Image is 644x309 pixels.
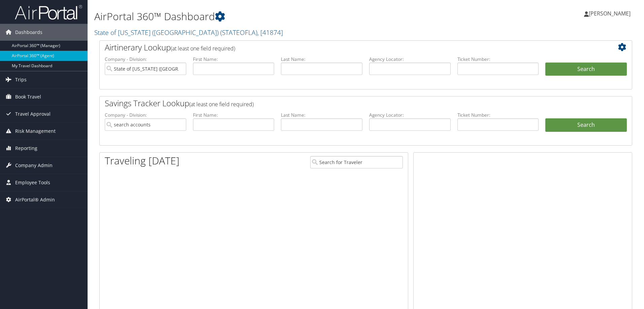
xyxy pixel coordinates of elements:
span: Dashboards [15,24,42,41]
label: Company - Division: [105,56,186,63]
label: Agency Locator: [369,112,451,118]
span: AirPortal® Admin [15,191,55,208]
h2: Savings Tracker Lookup [105,98,582,109]
label: Ticket Number: [457,112,539,118]
span: ( STATEOFLA ) [220,28,257,37]
a: Search [545,118,627,132]
span: (at least one field required) [189,101,254,108]
span: , [ 41874 ] [257,28,283,37]
a: [PERSON_NAME] [584,3,637,24]
span: Risk Management [15,123,56,140]
img: airportal-logo.png [15,4,82,20]
span: Reporting [15,140,37,157]
span: Book Travel [15,88,41,105]
input: search accounts [105,118,186,131]
span: Company Admin [15,157,53,174]
h1: AirPortal 360™ Dashboard [94,9,456,24]
label: Last Name: [281,112,362,118]
a: State of [US_STATE] ([GEOGRAPHIC_DATA]) [94,28,283,37]
span: Employee Tools [15,174,50,191]
button: Search [545,63,627,76]
label: Ticket Number: [457,56,539,63]
h2: Airtinerary Lookup [105,42,582,53]
span: Travel Approval [15,106,51,122]
label: Company - Division: [105,112,186,118]
span: (at least one field required) [171,45,235,52]
label: Last Name: [281,56,362,63]
span: Trips [15,71,27,88]
label: Agency Locator: [369,56,451,63]
label: First Name: [193,56,275,63]
span: [PERSON_NAME] [589,10,631,17]
label: First Name: [193,112,275,118]
input: Search for Traveler [310,156,403,168]
h1: Traveling [DATE] [105,154,180,168]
